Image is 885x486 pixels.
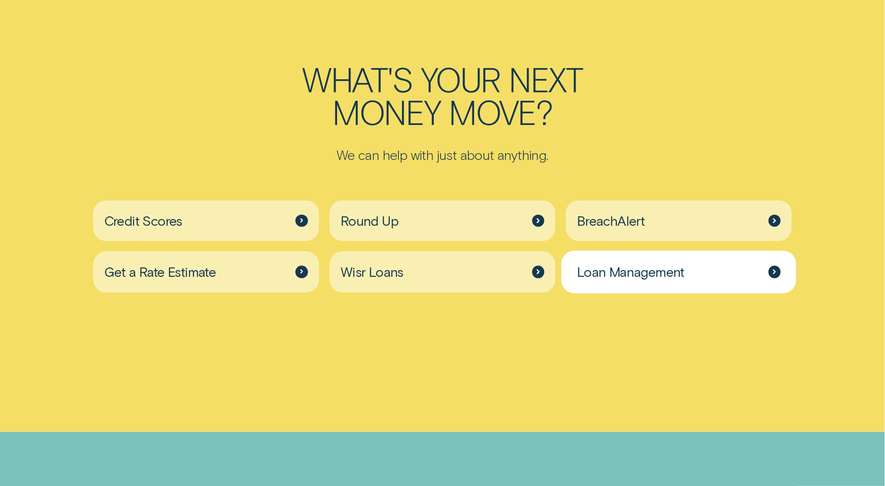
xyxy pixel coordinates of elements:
[577,212,645,229] span: BreachAlert
[104,212,182,229] span: Credit Scores
[566,251,792,292] a: Loan Management
[329,200,556,241] a: Round Up
[341,212,398,229] span: Round Up
[93,200,319,241] a: Credit Scores
[341,263,403,280] span: Wisr Loans
[329,251,556,292] a: Wisr Loans
[577,263,684,280] span: Loan Management
[241,146,645,163] p: We can help with just about anything.
[241,63,645,129] h2: What's your next money move?
[566,200,792,241] a: BreachAlert
[104,263,216,280] span: Get a Rate Estimate
[93,251,319,292] a: Get a Rate Estimate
